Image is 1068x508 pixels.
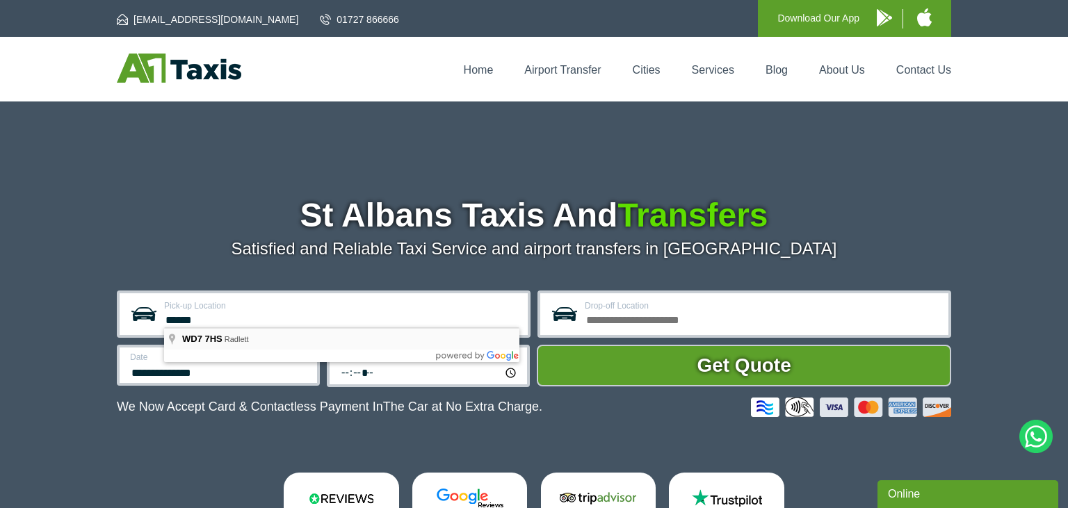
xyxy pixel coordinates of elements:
a: Cities [633,64,661,76]
button: Get Quote [537,345,951,386]
span: Radlett [225,335,249,343]
iframe: chat widget [877,477,1061,508]
a: 01727 866666 [320,13,399,26]
a: Airport Transfer [524,64,601,76]
p: Satisfied and Reliable Taxi Service and airport transfers in [GEOGRAPHIC_DATA] [117,239,951,259]
img: A1 Taxis Android App [877,9,892,26]
h1: St Albans Taxis And [117,199,951,232]
span: The Car at No Extra Charge. [383,400,542,413]
img: Credit And Debit Cards [751,398,951,417]
label: Date [130,353,309,361]
img: A1 Taxis St Albans LTD [117,54,241,83]
a: Blog [766,64,788,76]
a: Contact Us [896,64,951,76]
p: We Now Accept Card & Contactless Payment In [117,400,542,414]
img: A1 Taxis iPhone App [917,8,932,26]
label: Pick-up Location [164,302,519,310]
span: WD7 7HS [182,334,222,344]
label: Drop-off Location [585,302,940,310]
span: Transfers [617,197,768,233]
a: [EMAIL_ADDRESS][DOMAIN_NAME] [117,13,298,26]
a: About Us [819,64,865,76]
a: Home [464,64,494,76]
p: Download Our App [777,10,859,27]
a: Services [692,64,734,76]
